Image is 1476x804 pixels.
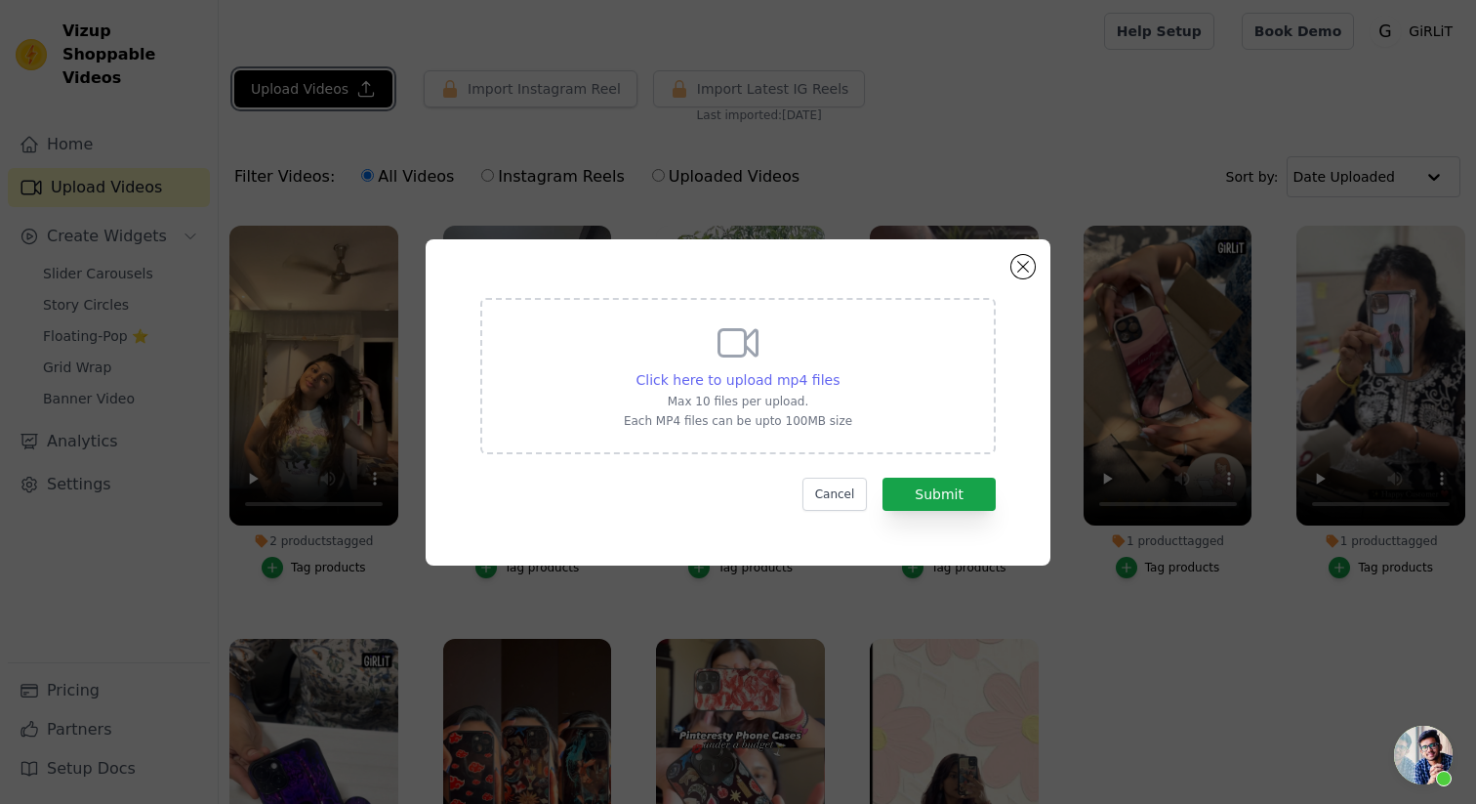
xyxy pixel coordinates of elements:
[624,413,852,429] p: Each MP4 files can be upto 100MB size
[624,394,852,409] p: Max 10 files per upload.
[1394,726,1453,784] a: Open chat
[636,372,840,388] span: Click here to upload mp4 files
[802,478,868,511] button: Cancel
[1011,255,1035,278] button: Close modal
[882,478,996,511] button: Submit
